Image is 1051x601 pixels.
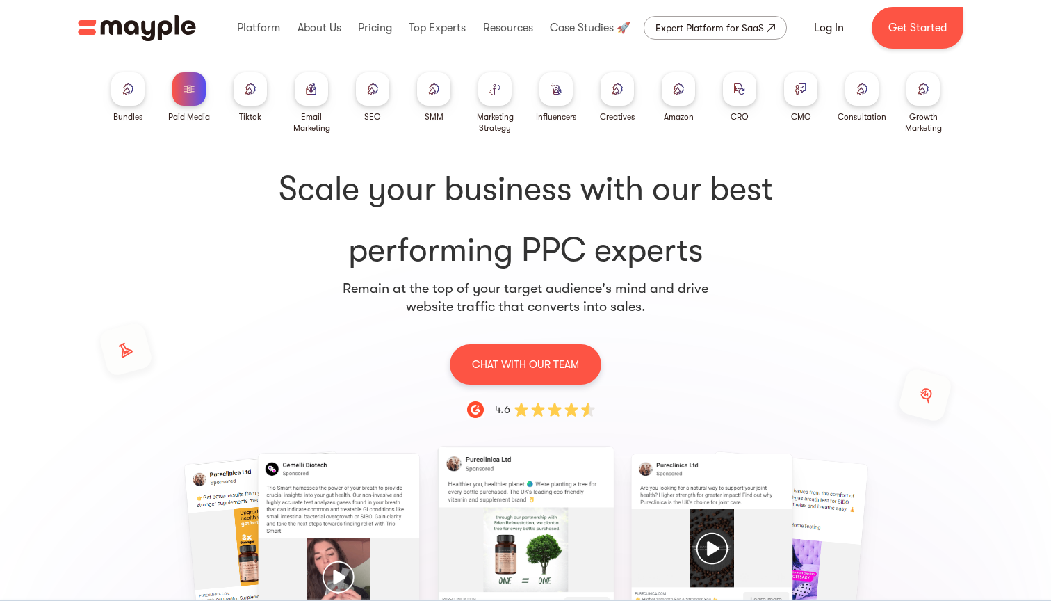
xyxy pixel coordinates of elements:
div: Growth Marketing [898,111,948,134]
a: CHAT WITH OUR TEAM [450,344,601,385]
div: Paid Media [168,111,210,122]
div: Tiktok [239,111,261,122]
div: Expert Platform for SaaS [655,19,764,36]
a: SEO [356,72,389,122]
div: Resources [480,6,537,50]
div: Pricing [355,6,396,50]
a: home [78,15,196,41]
a: Consultation [838,72,886,122]
h1: performing PPC experts [103,167,948,273]
div: SMM [425,111,443,122]
div: Email Marketing [286,111,336,134]
a: Bundles [111,72,145,122]
iframe: Chat Widget [981,534,1051,601]
div: Top Experts [405,6,469,50]
div: Consultation [838,111,886,122]
div: Platform [234,6,284,50]
div: 4.6 [495,401,510,418]
div: About Us [294,6,345,50]
div: Influencers [536,111,576,122]
a: Expert Platform for SaaS [644,16,787,40]
span: Scale your business with our best [103,167,948,211]
div: Amazon [664,111,694,122]
a: Growth Marketing [898,72,948,134]
a: CRO [723,72,756,122]
div: Bundles [113,111,142,122]
a: Email Marketing [286,72,336,134]
a: CMO [784,72,817,122]
a: Get Started [872,7,963,49]
div: Marketing Strategy [470,111,520,134]
a: Amazon [662,72,695,122]
p: CHAT WITH OUR TEAM [472,355,579,374]
a: Paid Media [168,72,210,122]
a: SMM [417,72,450,122]
a: Log In [797,11,861,45]
p: Remain at the top of your target audience's mind and drive website traffic that converts into sales. [342,280,709,316]
div: Creatives [600,111,635,122]
img: Mayple logo [78,15,196,41]
a: Influencers [536,72,576,122]
a: Marketing Strategy [470,72,520,134]
a: Creatives [600,72,635,122]
div: CMO [791,111,811,122]
div: SEO [364,111,381,122]
div: CRO [731,111,749,122]
a: Tiktok [234,72,267,122]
